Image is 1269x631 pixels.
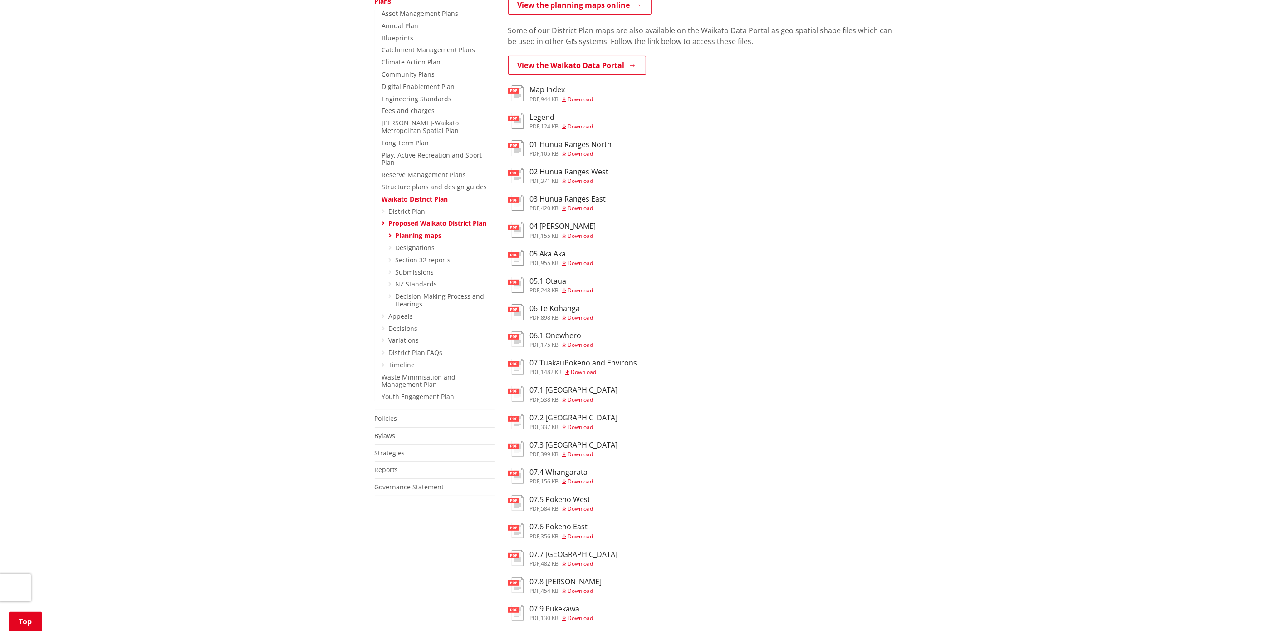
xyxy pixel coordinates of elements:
span: pdf [530,450,540,458]
span: Download [568,587,593,595]
div: , [530,97,593,102]
p: Some of our District Plan maps are also available on the Waikato Data Portal as geo spatial shape... [508,25,895,47]
img: document-pdf.svg [508,222,524,238]
a: Fees and charges [382,106,435,115]
span: Download [568,286,593,294]
div: , [530,342,593,348]
img: document-pdf.svg [508,277,524,293]
a: 07.2 [GEOGRAPHIC_DATA] pdf,337 KB Download [508,414,618,430]
h3: 07.6 Pokeno East [530,523,593,531]
a: 07.8 [PERSON_NAME] pdf,454 KB Download [508,577,602,594]
a: District Plan FAQs [389,348,443,357]
a: Appeals [389,312,413,320]
img: document-pdf.svg [508,113,524,129]
a: 07.3 [GEOGRAPHIC_DATA] pdf,399 KB Download [508,441,618,457]
img: document-pdf.svg [508,550,524,566]
h3: 07.9 Pukekawa [530,605,593,613]
span: pdf [530,232,540,240]
a: Proposed Waikato District Plan [389,219,487,227]
a: 02 Hunua Ranges West pdf,371 KB Download [508,168,609,184]
span: Download [568,505,593,513]
img: document-pdf.svg [508,359,524,375]
h3: 07 TuakauPokeno and Environs [530,359,637,367]
div: , [530,261,593,266]
span: pdf [530,532,540,540]
span: 156 KB [541,478,559,485]
a: Bylaws [375,431,396,440]
span: pdf [530,177,540,185]
div: , [530,534,593,539]
img: document-pdf.svg [508,495,524,511]
span: Download [568,450,593,458]
h3: 06 Te Kohanga [530,304,593,313]
a: 07.1 [GEOGRAPHIC_DATA] pdf,538 KB Download [508,386,618,402]
span: Download [568,259,593,267]
div: , [530,397,618,403]
a: Legend pdf,124 KB Download [508,113,593,129]
a: 07.6 Pokeno East pdf,356 KB Download [508,523,593,539]
span: pdf [530,286,540,294]
span: 955 KB [541,259,559,267]
a: District Plan [389,207,426,216]
span: pdf [530,560,540,567]
a: Waste Minimisation and Management Plan [382,373,456,389]
a: Digital Enablement Plan [382,82,455,91]
a: Climate Action Plan [382,58,441,66]
span: pdf [530,505,540,513]
img: document-pdf.svg [508,195,524,211]
span: 175 KB [541,341,559,349]
span: 538 KB [541,396,559,404]
a: Long Term Plan [382,138,429,147]
span: 399 KB [541,450,559,458]
a: Variations [389,336,419,345]
span: Download [568,478,593,485]
span: 356 KB [541,532,559,540]
h3: Legend [530,113,593,122]
a: Designations [396,243,435,252]
h3: 07.2 [GEOGRAPHIC_DATA] [530,414,618,422]
h3: 03 Hunua Ranges East [530,195,606,203]
div: , [530,452,618,457]
a: 07.7 [GEOGRAPHIC_DATA] pdf,482 KB Download [508,550,618,567]
h3: 05 Aka Aka [530,250,593,258]
span: 1482 KB [541,368,562,376]
span: Download [568,532,593,540]
a: Strategies [375,449,405,457]
h3: 01 Hunua Ranges North [530,140,612,149]
div: , [530,588,602,594]
span: pdf [530,614,540,622]
span: Download [568,177,593,185]
a: Asset Management Plans [382,9,459,18]
a: Community Plans [382,70,435,79]
div: , [530,424,618,430]
span: 105 KB [541,150,559,158]
img: document-pdf.svg [508,468,524,484]
img: document-pdf.svg [508,523,524,538]
span: 420 KB [541,204,559,212]
span: 454 KB [541,587,559,595]
a: 07.9 Pukekawa pdf,130 KB Download [508,605,593,621]
a: 07.4 Whangarata pdf,156 KB Download [508,468,593,484]
span: pdf [530,368,540,376]
a: Section 32 reports [396,256,451,264]
span: pdf [530,204,540,212]
div: , [530,288,593,293]
a: Submissions [396,268,434,276]
h3: 07.7 [GEOGRAPHIC_DATA] [530,550,618,559]
img: document-pdf.svg [508,577,524,593]
div: , [530,206,606,211]
h3: 04 [PERSON_NAME] [530,222,596,231]
span: pdf [530,423,540,431]
h3: 06.1 Onewhero [530,331,593,340]
a: Governance Statement [375,483,444,491]
h3: 07.4 Whangarata [530,468,593,477]
span: Download [568,396,593,404]
span: 898 KB [541,314,559,321]
span: Download [568,204,593,212]
a: Annual Plan [382,21,419,30]
a: Timeline [389,360,415,369]
span: Download [568,560,593,567]
span: pdf [530,314,540,321]
a: [PERSON_NAME]-Waikato Metropolitan Spatial Plan [382,118,459,135]
a: 07.5 Pokeno West pdf,584 KB Download [508,495,593,512]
